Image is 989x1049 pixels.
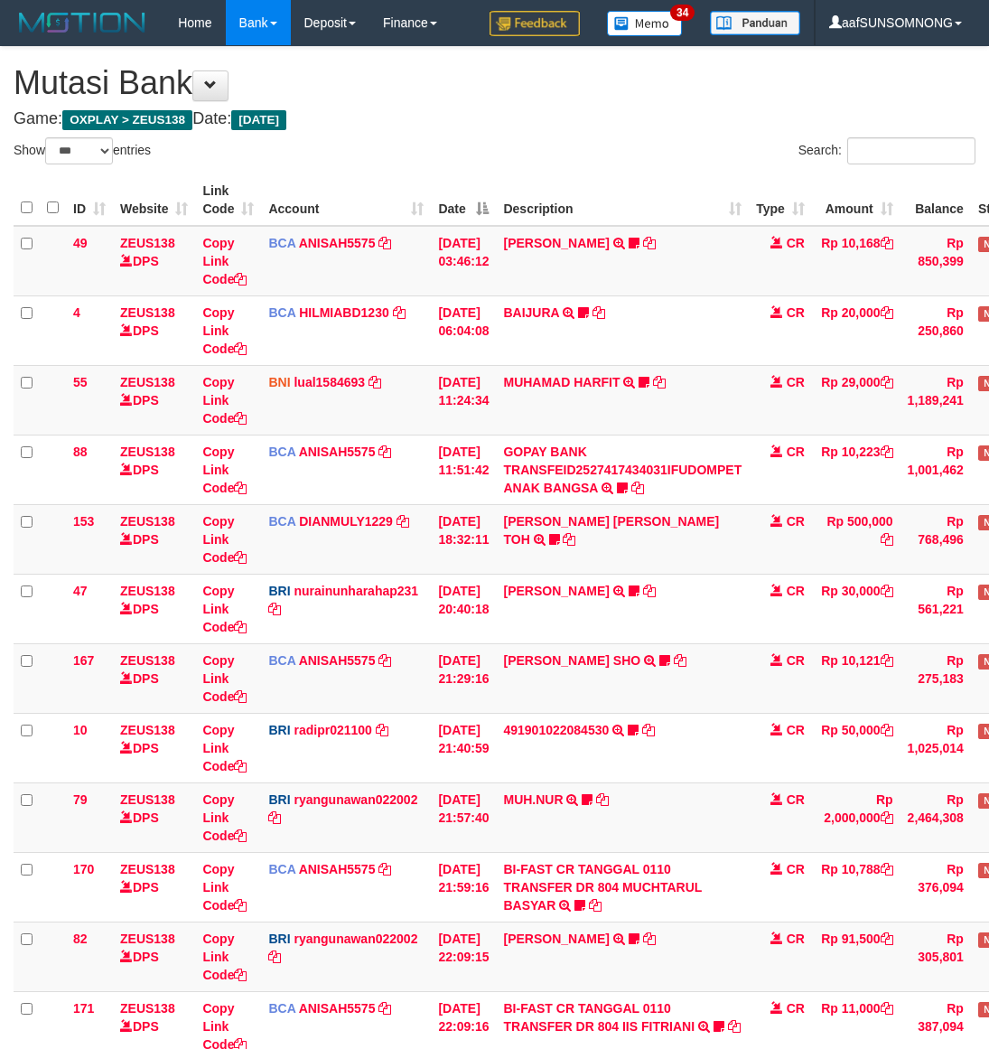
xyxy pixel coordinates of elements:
[881,375,893,389] a: Copy Rp 29,000 to clipboard
[881,1001,893,1016] a: Copy Rp 11,000 to clipboard
[73,1001,94,1016] span: 171
[393,305,406,320] a: Copy HILMIABD1230 to clipboard
[202,653,247,704] a: Copy Link Code
[812,226,900,296] td: Rp 10,168
[268,236,295,250] span: BCA
[73,236,88,250] span: 49
[787,305,805,320] span: CR
[299,445,376,459] a: ANISAH5575
[503,862,702,913] a: BI-FAST CR TANGGAL 0110 TRANSFER DR 804 MUCHTARUL BASYAR
[120,514,175,529] a: ZEUS138
[120,236,175,250] a: ZEUS138
[787,584,805,598] span: CR
[503,792,563,807] a: MUH.NUR
[503,375,620,389] a: MUHAMAD HARFIT
[812,504,900,574] td: Rp 500,000
[643,584,656,598] a: Copy RISAL WAHYUDI to clipboard
[113,922,195,991] td: DPS
[14,9,151,36] img: MOTION_logo.png
[503,723,609,737] a: 491901022084530
[881,236,893,250] a: Copy Rp 10,168 to clipboard
[787,1001,805,1016] span: CR
[900,713,971,782] td: Rp 1,025,014
[812,713,900,782] td: Rp 50,000
[812,922,900,991] td: Rp 91,500
[787,236,805,250] span: CR
[14,65,975,101] h1: Mutasi Bank
[503,445,742,495] a: GOPAY BANK TRANSFEID2527417434031IFUDOMPET ANAK BANGSA
[113,435,195,504] td: DPS
[431,713,496,782] td: [DATE] 21:40:59
[202,584,247,634] a: Copy Link Code
[431,782,496,852] td: [DATE] 21:57:40
[113,643,195,713] td: DPS
[812,435,900,504] td: Rp 10,223
[268,792,290,807] span: BRI
[268,602,281,616] a: Copy nurainunharahap231 to clipboard
[73,723,88,737] span: 10
[431,365,496,435] td: [DATE] 11:24:34
[728,1019,741,1034] a: Copy BI-FAST CR TANGGAL 0110 TRANSFER DR 804 IIS FITRIANI to clipboard
[787,445,805,459] span: CR
[653,375,666,389] a: Copy MUHAMAD HARFIT to clipboard
[113,574,195,643] td: DPS
[503,514,719,547] a: [PERSON_NAME] [PERSON_NAME] TOH
[881,305,893,320] a: Copy Rp 20,000 to clipboard
[268,810,281,825] a: Copy ryangunawan022002 to clipboard
[73,375,88,389] span: 55
[490,11,580,36] img: Feedback.jpg
[202,932,247,982] a: Copy Link Code
[299,862,376,876] a: ANISAH5575
[202,792,247,843] a: Copy Link Code
[710,11,800,35] img: panduan.png
[378,862,391,876] a: Copy ANISAH5575 to clipboard
[299,305,389,320] a: HILMIABD1230
[120,375,175,389] a: ZEUS138
[14,110,975,128] h4: Game: Date:
[798,137,975,164] label: Search:
[268,375,290,389] span: BNI
[900,295,971,365] td: Rp 250,860
[113,365,195,435] td: DPS
[563,532,575,547] a: Copy CARINA OCTAVIA TOH to clipboard
[674,653,686,668] a: Copy MUHAMMAD HIQNI SHO to clipboard
[378,445,391,459] a: Copy ANISAH5575 to clipboard
[503,1001,695,1034] a: BI-FAST CR TANGGAL 0110 TRANSFER DR 804 IIS FITRIANI
[749,174,812,226] th: Type: activate to sort column ascending
[113,295,195,365] td: DPS
[787,932,805,946] span: CR
[294,584,418,598] a: nurainunharahap231
[268,653,295,668] span: BCA
[294,375,365,389] a: lual1584693
[268,305,295,320] span: BCA
[881,932,893,946] a: Copy Rp 91,500 to clipboard
[120,792,175,807] a: ZEUS138
[812,295,900,365] td: Rp 20,000
[431,174,496,226] th: Date: activate to sort column descending
[589,898,602,913] a: Copy BI-FAST CR TANGGAL 0110 TRANSFER DR 804 MUCHTARUL BASYAR to clipboard
[62,110,192,130] span: OXPLAY > ZEUS138
[268,1001,295,1016] span: BCA
[900,852,971,922] td: Rp 376,094
[268,950,281,964] a: Copy ryangunawan022002 to clipboard
[120,305,175,320] a: ZEUS138
[73,584,88,598] span: 47
[503,653,640,668] a: [PERSON_NAME] SHO
[607,11,683,36] img: Button%20Memo.svg
[261,174,431,226] th: Account: activate to sort column ascending
[120,932,175,946] a: ZEUS138
[73,932,88,946] span: 82
[881,810,893,825] a: Copy Rp 2,000,000 to clipboard
[202,723,247,773] a: Copy Link Code
[596,792,609,807] a: Copy MUH.NUR to clipboard
[900,782,971,852] td: Rp 2,464,308
[120,862,175,876] a: ZEUS138
[113,226,195,296] td: DPS
[299,236,376,250] a: ANISAH5575
[900,365,971,435] td: Rp 1,189,241
[397,514,409,529] a: Copy DIANMULY1229 to clipboard
[431,435,496,504] td: [DATE] 11:51:42
[376,723,388,737] a: Copy radipr021100 to clipboard
[812,365,900,435] td: Rp 29,000
[631,481,644,495] a: Copy GOPAY BANK TRANSFEID2527417434031IFUDOMPET ANAK BANGSA to clipboard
